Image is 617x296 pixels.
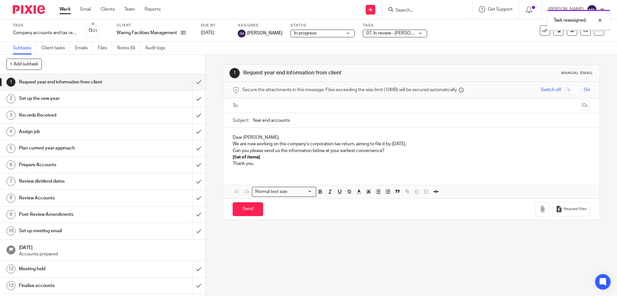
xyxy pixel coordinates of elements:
[92,29,97,33] small: /21
[584,87,590,93] span: On
[19,243,199,251] h1: [DATE]
[366,31,437,35] span: 07. In review - [PERSON_NAME] + 1
[89,27,97,34] div: 0
[6,194,15,203] div: 8
[233,148,590,154] p: Can you please send us the information below at your earliest convenience?
[554,17,586,24] p: Task reassigned.
[541,87,561,93] span: Switch off
[6,78,15,87] div: 1
[19,160,130,170] h1: Prepare Accounts
[6,94,15,103] div: 2
[80,6,91,13] a: Email
[6,160,15,169] div: 6
[552,202,590,216] button: Request files
[233,155,260,159] strong: [list of items]
[19,264,130,274] h1: Meeting held
[242,87,457,93] span: Secure the attachments in this message. Files exceeding the size limit (10MB) will be secured aut...
[19,77,130,87] h1: Request year end information from client
[247,30,282,36] span: [PERSON_NAME]
[564,206,586,212] span: Request files
[19,193,130,203] h1: Review Accounts
[201,23,230,28] label: Due by
[254,188,289,195] span: Normal text size
[145,6,161,13] a: Reports
[124,6,135,13] a: Team
[289,188,312,195] input: Search for option
[6,111,15,120] div: 3
[6,144,15,153] div: 5
[587,5,597,15] img: svg%3E
[252,187,316,197] div: Search for option
[19,281,130,291] h1: Finalise accounts
[6,59,42,70] button: + Add subtask
[6,210,15,219] div: 9
[19,177,130,186] h1: Review dividend dates
[291,23,355,28] label: Status
[19,210,130,219] h1: Post-Review Amendments
[580,101,590,110] button: Cc
[233,134,590,141] p: Dear [PERSON_NAME],
[243,70,425,76] h1: Request year end information from client
[238,23,282,28] label: Assignee
[238,30,246,37] img: svg%3E
[233,160,590,167] p: Thank you.
[117,23,193,28] label: Client
[6,281,15,290] div: 13
[13,30,77,36] div: Company accounts and tax return
[19,251,199,257] p: Accounts prepared
[41,42,70,54] a: Client tasks
[59,6,71,13] a: Work
[13,23,77,28] label: Task
[6,226,15,235] div: 10
[561,71,593,76] div: Manual email
[201,31,214,35] span: [DATE]
[6,264,15,273] div: 12
[13,5,45,14] img: Pixie
[145,42,170,54] a: Audit logs
[19,110,130,120] h1: Records Received
[101,6,115,13] a: Clients
[6,127,15,136] div: 4
[233,202,263,216] input: Send
[19,94,130,103] h1: Set up the new year
[117,30,178,36] p: Waring Facilities Management Ltd
[98,42,112,54] a: Files
[6,177,15,186] div: 7
[13,42,37,54] a: Subtasks
[233,141,590,147] p: We are now working on the company’s corporation tax return, aiming to file it by [DATE].
[233,102,240,109] label: To:
[19,226,130,236] h1: Set up meeting email
[229,68,240,78] div: 1
[294,31,317,35] span: In progress
[75,42,93,54] a: Emails
[233,117,249,124] label: Subject:
[19,143,130,153] h1: Plan current year approach
[117,42,140,54] a: Notes (0)
[19,127,130,137] h1: Assign job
